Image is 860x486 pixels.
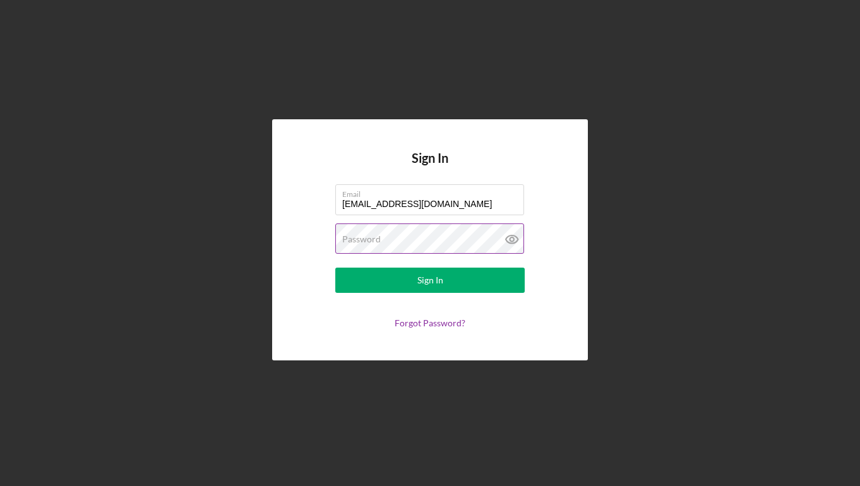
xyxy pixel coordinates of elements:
[417,268,443,293] div: Sign In
[395,317,465,328] a: Forgot Password?
[412,151,448,184] h4: Sign In
[342,185,524,199] label: Email
[342,234,381,244] label: Password
[335,268,525,293] button: Sign In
